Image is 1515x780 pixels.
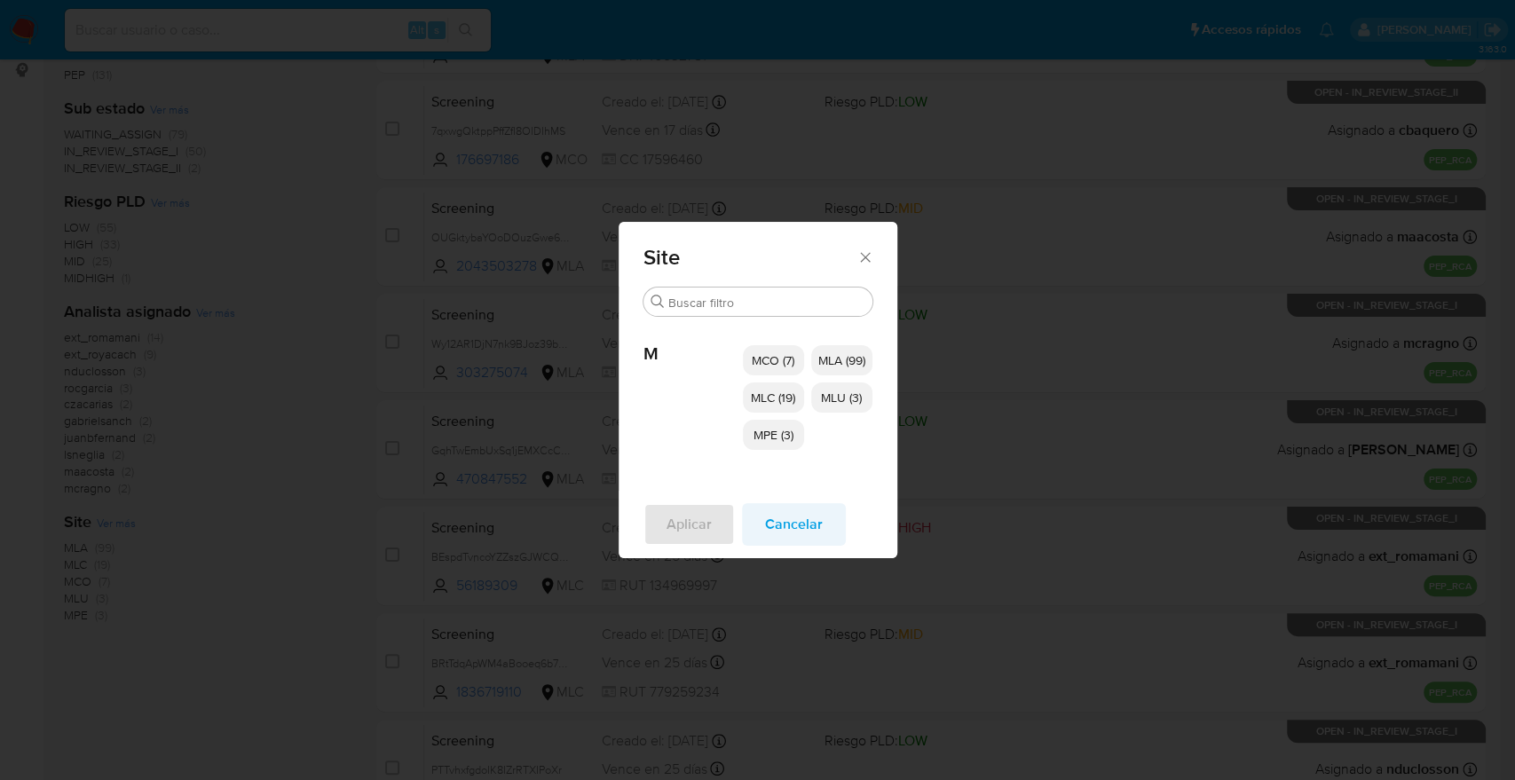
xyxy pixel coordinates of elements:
[743,345,804,375] div: MCO (7)
[742,503,846,546] button: Cancelar
[811,345,872,375] div: MLA (99)
[651,295,665,309] button: Buscar
[743,420,804,450] div: MPE (3)
[751,389,795,406] span: MLC (19)
[643,247,857,268] span: Site
[818,351,865,369] span: MLA (99)
[811,382,872,413] div: MLU (3)
[643,317,743,365] span: M
[821,389,862,406] span: MLU (3)
[668,295,865,311] input: Buscar filtro
[754,426,793,444] span: MPE (3)
[743,382,804,413] div: MLC (19)
[856,248,872,264] button: Cerrar
[765,505,823,544] span: Cancelar
[752,351,794,369] span: MCO (7)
